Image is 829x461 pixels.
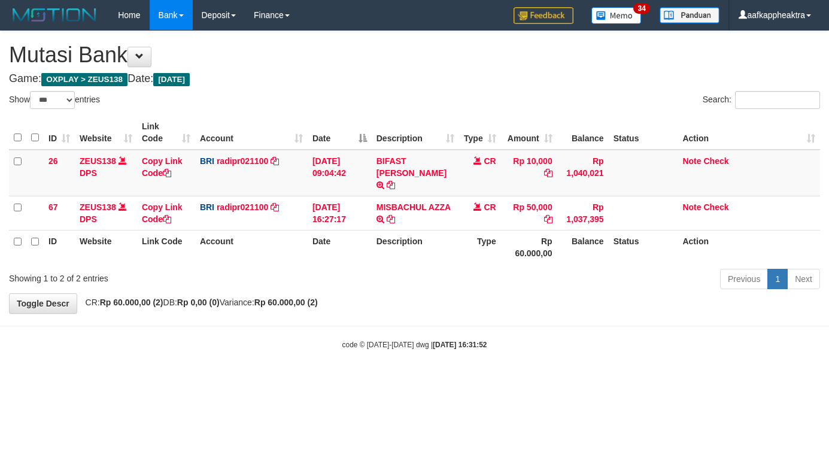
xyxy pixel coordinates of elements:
th: Rp 60.000,00 [501,230,557,264]
span: 26 [48,156,58,166]
th: Status [609,116,678,150]
th: Balance [557,230,609,264]
span: CR [484,202,496,212]
th: Website [75,230,137,264]
a: Previous [720,269,768,289]
span: OXPLAY > ZEUS138 [41,73,127,86]
span: 67 [48,202,58,212]
a: Check [703,156,728,166]
td: [DATE] 16:27:17 [308,196,372,230]
label: Search: [703,91,820,109]
a: Check [703,202,728,212]
span: [DATE] [153,73,190,86]
th: Action [678,230,820,264]
span: 34 [633,3,649,14]
a: Copy BIFAST ERIKA S PAUN to clipboard [387,180,395,190]
a: Copy radipr021100 to clipboard [271,202,279,212]
strong: Rp 60.000,00 (2) [100,298,163,307]
img: panduan.png [660,7,719,23]
th: Website: activate to sort column ascending [75,116,137,150]
select: Showentries [30,91,75,109]
a: radipr021100 [217,156,268,166]
th: Amount: activate to sort column ascending [501,116,557,150]
label: Show entries [9,91,100,109]
img: Feedback.jpg [514,7,573,24]
th: Date: activate to sort column descending [308,116,372,150]
a: Next [787,269,820,289]
td: [DATE] 09:04:42 [308,150,372,196]
th: Balance [557,116,609,150]
strong: Rp 60.000,00 (2) [254,298,318,307]
input: Search: [735,91,820,109]
a: Copy Link Code [142,202,183,224]
a: MISBACHUL AZZA [376,202,451,212]
a: ZEUS138 [80,156,116,166]
img: MOTION_logo.png [9,6,100,24]
strong: [DATE] 16:31:52 [433,341,487,349]
a: radipr021100 [217,202,268,212]
a: Copy Link Code [142,156,183,178]
span: BRI [200,202,214,212]
td: Rp 10,000 [501,150,557,196]
th: Date [308,230,372,264]
td: DPS [75,196,137,230]
th: Description: activate to sort column ascending [372,116,459,150]
th: Link Code [137,230,195,264]
a: BIFAST [PERSON_NAME] [376,156,447,178]
th: Action: activate to sort column ascending [678,116,820,150]
td: DPS [75,150,137,196]
td: Rp 50,000 [501,196,557,230]
h4: Game: Date: [9,73,820,85]
a: 1 [767,269,788,289]
span: CR [484,156,496,166]
th: Type [459,230,501,264]
th: Account [195,230,308,264]
h1: Mutasi Bank [9,43,820,67]
a: Copy Rp 50,000 to clipboard [544,214,552,224]
th: ID [44,230,75,264]
small: code © [DATE]-[DATE] dwg | [342,341,487,349]
span: BRI [200,156,214,166]
th: Type: activate to sort column ascending [459,116,501,150]
a: Toggle Descr [9,293,77,314]
th: Description [372,230,459,264]
img: Button%20Memo.svg [591,7,642,24]
div: Showing 1 to 2 of 2 entries [9,268,336,284]
a: Copy radipr021100 to clipboard [271,156,279,166]
strong: Rp 0,00 (0) [177,298,220,307]
th: Status [609,230,678,264]
a: ZEUS138 [80,202,116,212]
span: CR: DB: Variance: [80,298,318,307]
td: Rp 1,040,021 [557,150,609,196]
td: Rp 1,037,395 [557,196,609,230]
a: Note [682,156,701,166]
th: Account: activate to sort column ascending [195,116,308,150]
th: Link Code: activate to sort column ascending [137,116,195,150]
a: Copy Rp 10,000 to clipboard [544,168,552,178]
th: ID: activate to sort column ascending [44,116,75,150]
a: Copy MISBACHUL AZZA to clipboard [387,214,395,224]
a: Note [682,202,701,212]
